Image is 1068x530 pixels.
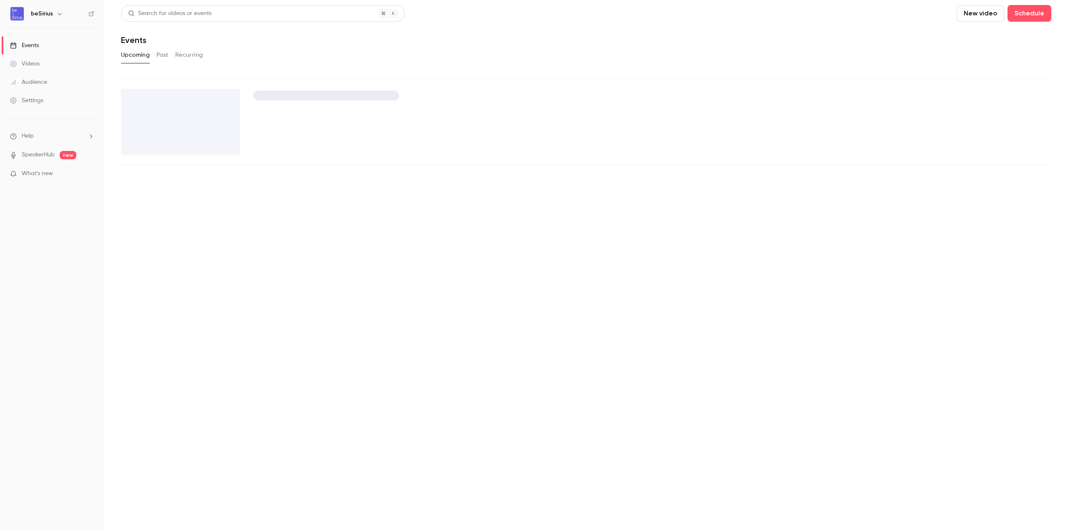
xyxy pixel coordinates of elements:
[1008,5,1051,22] button: Schedule
[957,5,1004,22] button: New video
[175,48,203,62] button: Recurring
[10,78,47,86] div: Audience
[22,151,55,159] a: SpeakerHub
[156,48,169,62] button: Past
[60,151,76,159] span: new
[128,9,212,18] div: Search for videos or events
[10,41,39,50] div: Events
[22,132,34,141] span: Help
[10,96,43,105] div: Settings
[10,60,40,68] div: Videos
[10,7,24,20] img: beSirius
[10,132,94,141] li: help-dropdown-opener
[31,10,53,18] h6: beSirius
[121,48,150,62] button: Upcoming
[22,169,53,178] span: What's new
[121,35,146,45] h1: Events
